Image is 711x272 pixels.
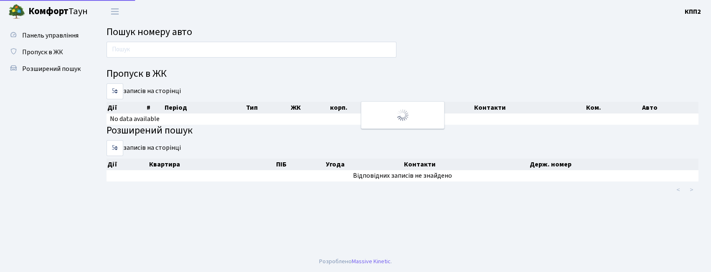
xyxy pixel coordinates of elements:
[22,64,81,73] span: Розширений пошук
[290,102,329,113] th: ЖК
[148,159,275,170] th: Квартира
[585,102,641,113] th: Ком.
[8,3,25,20] img: logo.png
[107,140,181,156] label: записів на сторінці
[107,68,698,80] h4: Пропуск в ЖК
[325,159,403,170] th: Угода
[28,5,69,18] b: Комфорт
[4,44,88,60] a: Пропуск в ЖК
[352,257,391,266] a: Massive Kinetic
[685,7,701,17] a: КПП2
[4,60,88,77] a: Розширений пошук
[319,257,392,266] div: Розроблено .
[107,102,146,113] th: Дії
[107,25,192,39] span: Пошук номеру авто
[245,102,290,113] th: Тип
[529,159,698,170] th: Держ. номер
[4,27,88,44] a: Панель управління
[28,5,88,19] span: Таун
[22,31,79,40] span: Панель управління
[403,159,529,170] th: Контакти
[473,102,585,113] th: Контакти
[396,108,409,122] img: Обробка...
[107,159,148,170] th: Дії
[104,5,125,18] button: Переключити навігацію
[685,7,701,16] b: КПП2
[146,102,164,113] th: #
[107,140,123,156] select: записів на сторінці
[432,102,473,113] th: ПІБ
[107,113,698,125] td: No data available
[164,102,245,113] th: Період
[275,159,325,170] th: ПІБ
[107,42,396,58] input: Пошук
[107,83,123,99] select: записів на сторінці
[107,83,181,99] label: записів на сторінці
[641,102,698,113] th: Авто
[329,102,394,113] th: корп.
[22,48,63,57] span: Пропуск в ЖК
[107,125,698,137] h4: Розширений пошук
[107,170,698,181] td: Відповідних записів не знайдено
